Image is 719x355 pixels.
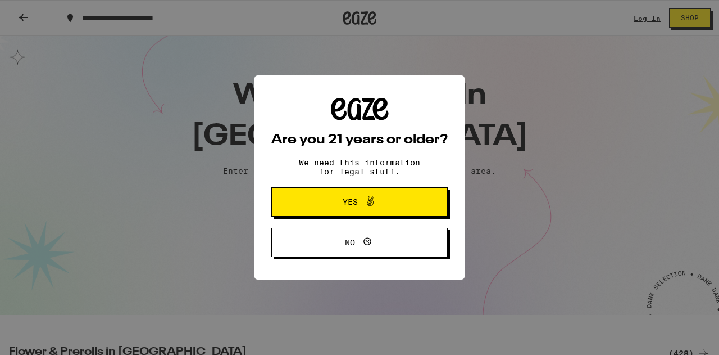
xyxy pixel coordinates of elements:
[343,198,358,206] span: Yes
[289,158,430,176] p: We need this information for legal stuff.
[271,133,448,147] h2: Are you 21 years or older?
[271,228,448,257] button: No
[271,187,448,217] button: Yes
[345,239,355,246] span: No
